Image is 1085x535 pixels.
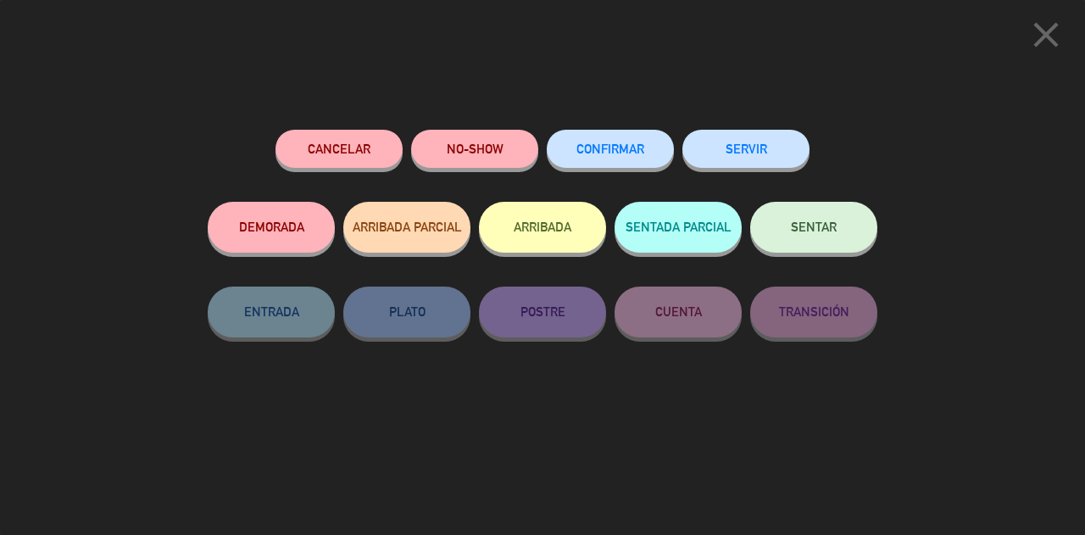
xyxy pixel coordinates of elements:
[615,287,742,337] button: CUENTA
[1020,13,1072,63] button: close
[353,220,462,234] span: ARRIBADA PARCIAL
[343,202,470,253] button: ARRIBADA PARCIAL
[208,287,335,337] button: ENTRADA
[750,287,877,337] button: TRANSICIÓN
[682,130,810,168] button: SERVIR
[615,202,742,253] button: SENTADA PARCIAL
[576,142,644,156] span: CONFIRMAR
[343,287,470,337] button: PLATO
[208,202,335,253] button: DEMORADA
[479,287,606,337] button: POSTRE
[547,130,674,168] button: CONFIRMAR
[1025,14,1067,56] i: close
[275,130,403,168] button: Cancelar
[411,130,538,168] button: NO-SHOW
[791,220,837,234] span: SENTAR
[479,202,606,253] button: ARRIBADA
[750,202,877,253] button: SENTAR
